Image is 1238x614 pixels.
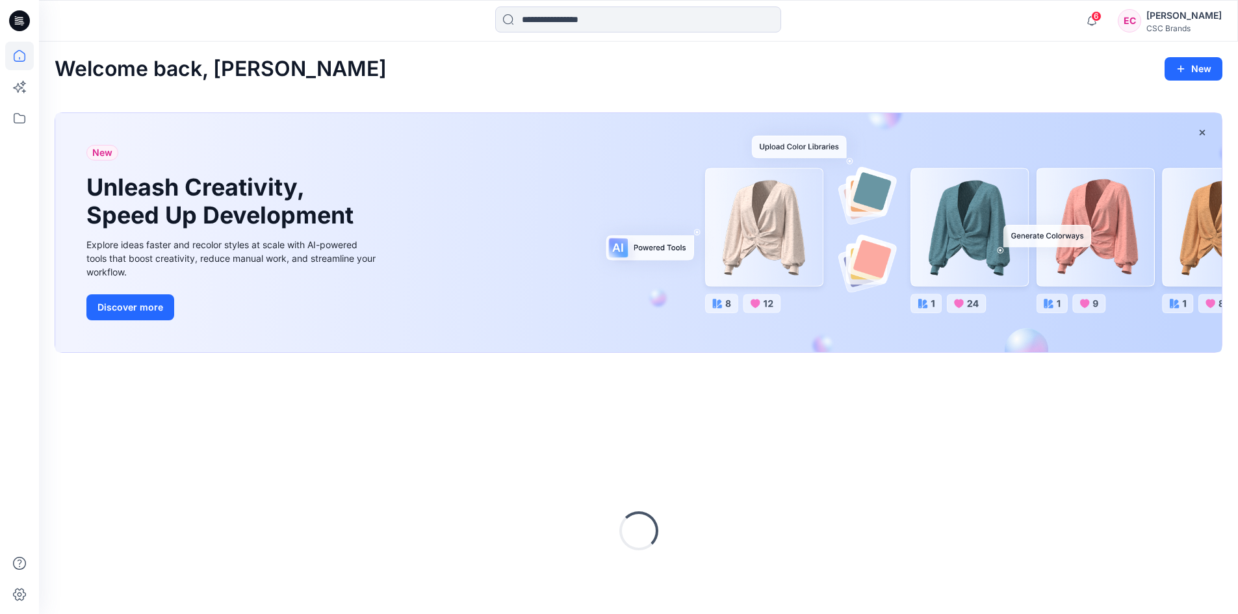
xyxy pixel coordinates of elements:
[86,238,379,279] div: Explore ideas faster and recolor styles at scale with AI-powered tools that boost creativity, red...
[55,57,387,81] h2: Welcome back, [PERSON_NAME]
[1091,11,1102,21] span: 6
[1146,23,1222,33] div: CSC Brands
[1118,9,1141,32] div: EC
[92,145,112,160] span: New
[86,173,359,229] h1: Unleash Creativity, Speed Up Development
[1165,57,1222,81] button: New
[1146,8,1222,23] div: [PERSON_NAME]
[86,294,174,320] button: Discover more
[86,294,379,320] a: Discover more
